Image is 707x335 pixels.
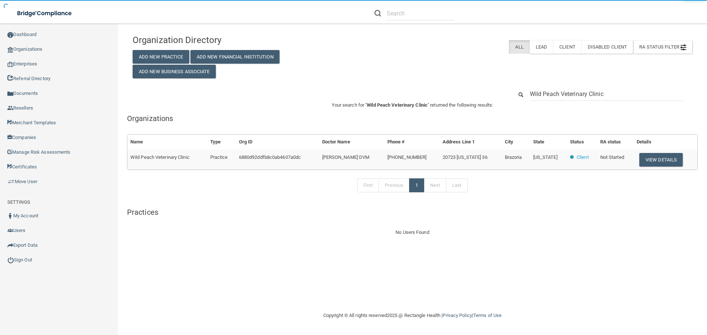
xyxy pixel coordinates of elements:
img: organization-icon.f8decf85.png [7,47,13,53]
th: Address Line 1 [440,135,502,150]
th: Doctor Name [319,135,384,150]
img: briefcase.64adab9b.png [7,178,15,185]
th: Phone # [384,135,440,150]
th: State [530,135,567,150]
th: Status [567,135,597,150]
img: bridge_compliance_login_screen.278c3ca4.svg [11,6,79,21]
button: Add New Business Associate [133,65,216,78]
h4: Organization Directory [133,35,312,45]
span: Not Started [600,154,624,160]
img: ic_reseller.de258add.png [7,105,13,111]
img: enterprise.0d942306.png [7,62,13,67]
img: ic_power_dark.7ecde6b1.png [7,257,14,263]
p: Client [577,153,589,162]
button: Add New Financial Institution [190,50,279,64]
span: [PHONE_NUMBER] [387,154,426,160]
span: [PERSON_NAME] DVM [322,154,370,160]
span: RA Status Filter [639,44,686,50]
a: 1 [409,178,424,192]
img: ic-search.3b580494.png [374,10,381,17]
img: ic_dashboard_dark.d01f4a41.png [7,32,13,38]
span: [US_STATE] [533,154,557,160]
h5: Practices [127,208,698,216]
th: RA status [597,135,634,150]
iframe: Drift Widget Chat Controller [580,283,698,312]
button: View Details [639,153,683,167]
span: 20723 [US_STATE] 36 [443,154,488,160]
img: icon-export.b9366987.png [7,242,13,248]
span: Brazoria [505,154,522,160]
h5: Organizations [127,114,698,122]
span: Practice [210,154,228,160]
th: City [502,135,530,150]
label: Disabled Client [581,40,633,54]
img: icon-filter@2x.21656d0b.png [680,44,686,50]
a: First [357,178,379,192]
p: Your search for " " returned the following results: [127,101,698,110]
img: icon-users.e205127d.png [7,228,13,234]
a: Previous [379,178,409,192]
label: SETTINGS [7,198,30,207]
th: Details [634,135,697,150]
img: icon-documents.8dae5593.png [7,91,13,97]
label: Lead [530,40,553,54]
button: Add New Practice [133,50,189,64]
input: Search [530,87,683,101]
div: Copyright © All rights reserved 2025 @ Rectangle Health | | [278,304,547,327]
span: Wild Peach Veterinary Clinic [367,102,428,108]
span: Wild Peach Veterinary Clinic [130,154,190,160]
a: Last [446,178,468,192]
a: Terms of Use [473,313,502,318]
div: No Users Found [127,228,698,237]
label: Client [553,40,581,54]
a: Next [424,178,446,192]
img: ic_user_dark.df1a06c3.png [7,213,13,219]
th: Name [127,135,207,150]
a: Privacy Policy [443,313,472,318]
span: 6880d92ddfb8c0ab4607a0dc [239,154,301,160]
th: Org ID [236,135,319,150]
input: Search [387,7,454,20]
label: All [509,40,529,54]
th: Type [207,135,236,150]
